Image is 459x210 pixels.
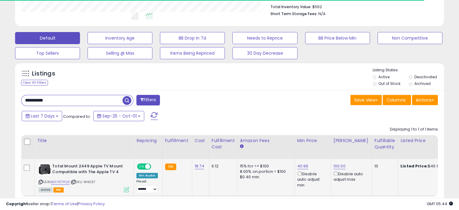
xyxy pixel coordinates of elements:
span: Sep-25 - Oct-01 [102,113,137,119]
div: seller snap | | [6,201,105,207]
div: 8.00% on portion > $100 [240,169,290,174]
button: Default [15,32,80,44]
button: 30 Day Decrease [232,47,297,59]
span: | SKU: W4057 [71,179,95,184]
div: Min Price [297,137,328,144]
label: Out of Stock [378,81,400,86]
div: $0.40 min [240,174,290,180]
div: 10 [375,163,393,169]
button: BB Price Below Min [305,32,370,44]
label: Active [378,74,390,79]
button: BB Drop in 7d [160,32,225,44]
div: [PERSON_NAME] [333,137,369,144]
button: Save View [350,95,382,105]
div: Title [37,137,131,144]
b: Total Inventory Value: [270,4,311,9]
button: Actions [412,95,438,105]
button: Last 7 Days [22,111,62,121]
span: Columns [387,97,406,103]
span: N/A [318,11,326,17]
span: 2025-10-10 05:44 GMT [427,201,453,207]
b: Total Mount 2449 Apple TV Mount Compatible with The Apple TV 4 [52,163,126,176]
button: Columns [383,95,411,105]
label: Archived [414,81,430,86]
span: ON [138,164,145,169]
div: Fulfillment Cost [212,137,235,150]
div: Displaying 1 to 1 of 1 items [390,127,438,132]
button: Sep-25 - Oct-01 [93,111,144,121]
div: ASIN: [39,163,129,192]
div: 6.12 [212,163,233,169]
div: Fulfillable Quantity [375,137,395,150]
div: 15% for <= $100 [240,163,290,169]
div: Listed Price [400,137,453,144]
a: 40.99 [297,163,308,169]
button: Non Competitive [378,32,442,44]
b: Short Term Storage Fees: [270,11,317,16]
button: Top Sellers [15,47,80,59]
div: $40.99 [400,163,451,169]
li: $562 [270,3,433,10]
a: Privacy Policy [78,201,105,207]
span: Compared to: [63,114,91,119]
small: FBA [165,163,176,170]
div: Amazon Fees [240,137,292,144]
div: Fulfillment [165,137,190,144]
button: Items Being Repriced [160,47,225,59]
span: OFF [150,164,160,169]
a: 100.00 [333,163,346,169]
label: Deactivated [414,74,437,79]
span: All listings currently available for purchase on Amazon [39,187,53,192]
span: FBA [53,187,64,192]
h5: Listings [32,69,55,78]
img: 311-Y1qbk+L._SL40_.jpg [39,163,51,176]
div: Disable auto adjust max [333,170,367,182]
b: Listed Price: [400,163,428,169]
div: Clear All Filters [21,80,48,86]
a: B017K17PQ8 [51,179,70,185]
div: Disable auto adjust min [297,170,326,188]
p: Listing States: [373,67,444,73]
a: 18.74 [195,163,204,169]
span: Last 7 Days [31,113,55,119]
button: Filters [136,95,160,105]
button: Inventory Age [88,32,152,44]
button: Selling @ Max [88,47,152,59]
a: Terms of Use [52,201,77,207]
small: Amazon Fees. [240,144,244,149]
button: Needs to Reprice [232,32,297,44]
div: Cost [195,137,206,144]
div: Preset: [136,179,158,193]
strong: Copyright [6,201,28,207]
div: Repricing [136,137,160,144]
div: Win BuyBox [136,173,158,178]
